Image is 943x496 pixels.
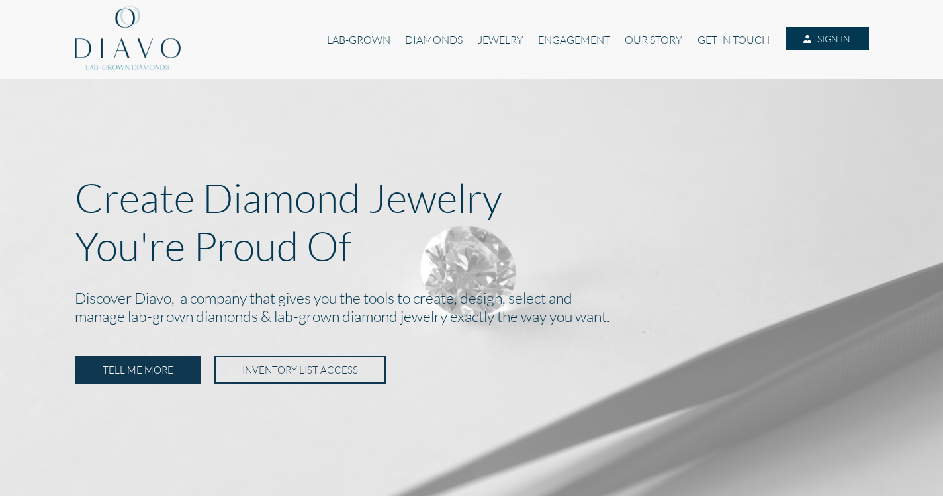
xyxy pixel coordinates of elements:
a: INVENTORY LIST ACCESS [214,356,386,384]
a: JEWELRY [470,27,530,52]
a: OUR STORY [617,27,690,52]
a: DIAMONDS [398,27,470,52]
a: TELL ME MORE [75,356,201,384]
p: Create Diamond Jewelry You're Proud Of [75,173,869,270]
a: SIGN IN [786,27,868,51]
a: ENGAGEMENT [531,27,617,52]
a: LAB-GROWN [320,27,398,52]
h2: Discover Diavo, a company that gives you the tools to create, design, select and manage lab-grown... [75,286,869,331]
a: GET IN TOUCH [690,27,777,52]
